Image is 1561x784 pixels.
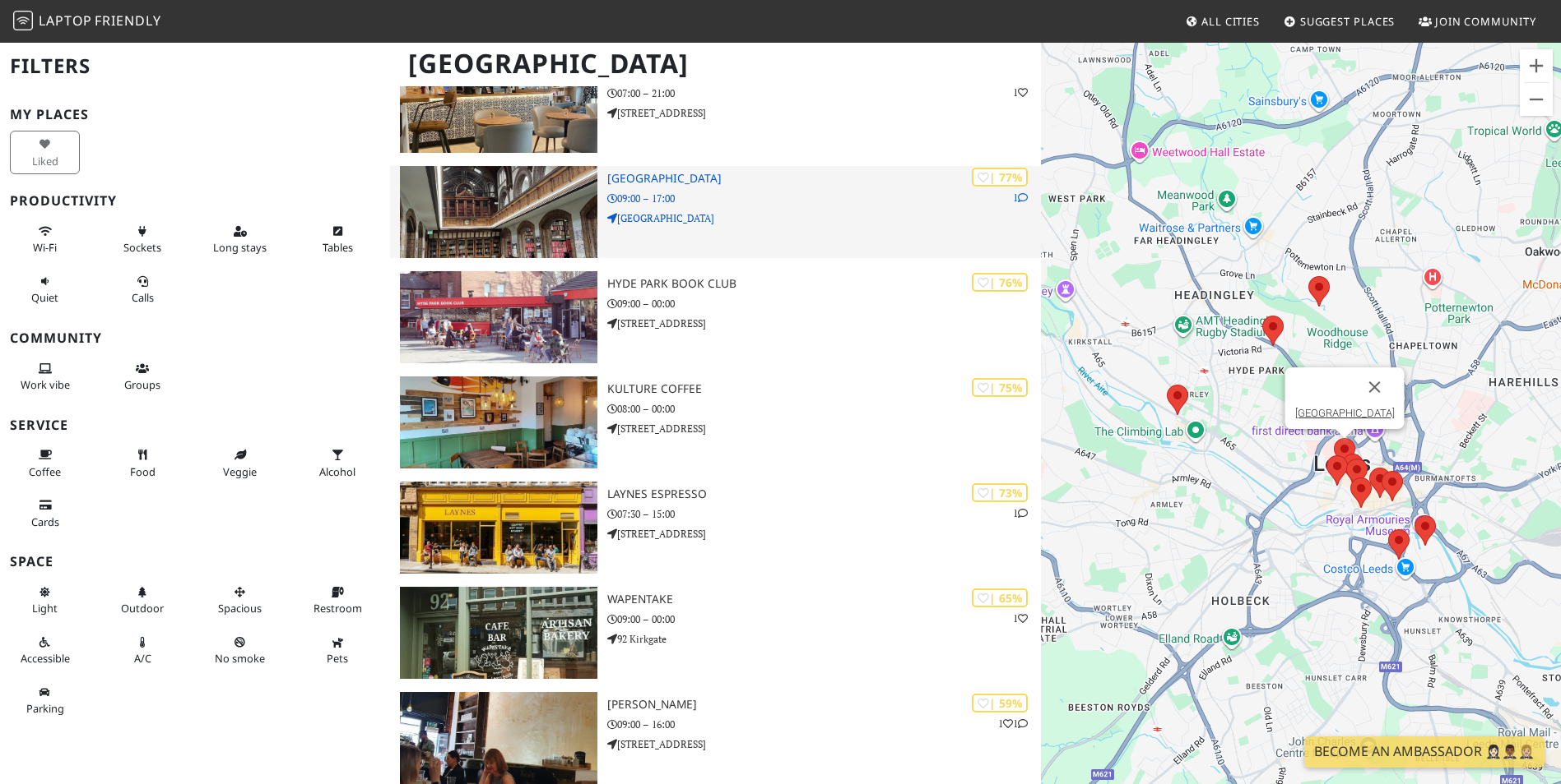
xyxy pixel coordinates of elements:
[10,554,380,570] h3: Space
[10,491,80,535] button: Cards
[108,218,178,261] button: Sockets
[1013,505,1028,521] p: 1
[972,378,1028,397] div: | 75%
[10,41,380,91] h2: Filters
[134,651,151,666] span: Air conditioned
[607,382,1041,396] h3: Kulture Coffee
[390,61,1040,153] a: The Clubhouse Coffee Leeds | 79% 1 The Clubhouse Coffee Leeds 07:00 – 21:00 [STREET_ADDRESS]
[1435,14,1536,29] span: Join Community
[1201,14,1260,29] span: All Cities
[607,316,1041,331] p: [STREET_ADDRESS]
[1520,83,1553,116] button: Zoom out
[10,355,80,399] button: Work vibe
[607,401,1041,417] p: 08:00 – 00:00
[972,588,1028,607] div: | 65%
[607,210,1041,226] p: [GEOGRAPHIC_DATA]
[130,464,156,479] span: Food
[390,166,1040,258] a: Leeds Central Library | 77% 1 [GEOGRAPHIC_DATA] 09:00 – 17:00 [GEOGRAPHIC_DATA]
[390,587,1040,679] a: Wapentake | 65% 1 Wapentake 09:00 – 00:00 92 Kirkgate
[121,601,164,616] span: Outdoor area
[1294,407,1394,419] a: [GEOGRAPHIC_DATA]
[108,579,178,622] button: Outdoor
[39,12,92,30] span: Laptop
[1354,367,1394,407] button: Close
[607,421,1041,436] p: [STREET_ADDRESS]
[132,290,154,305] span: Video/audio calls
[607,506,1041,522] p: 07:30 – 15:00
[607,277,1041,291] h3: Hyde Park Book Club
[303,218,373,261] button: Tables
[32,601,58,616] span: Natural light
[972,694,1028,713] div: | 59%
[607,698,1041,712] h3: [PERSON_NAME]
[21,377,70,392] span: People working
[400,271,597,363] img: Hyde Park Book Club
[400,376,597,468] img: Kulture Coffee
[607,172,1041,186] h3: [GEOGRAPHIC_DATA]
[390,271,1040,363] a: Hyde Park Book Club | 76% Hyde Park Book Club 09:00 – 00:00 [STREET_ADDRESS]
[303,441,373,485] button: Alcohol
[29,464,61,479] span: Coffee
[218,601,262,616] span: Spacious
[314,601,362,616] span: Restroom
[108,268,178,311] button: Calls
[10,417,380,433] h3: Service
[31,290,58,305] span: Quiet
[395,41,1037,86] h1: [GEOGRAPHIC_DATA]
[10,679,80,722] button: Parking
[323,240,353,255] span: Work-friendly tables
[108,441,178,485] button: Food
[95,12,160,30] span: Friendly
[108,355,178,399] button: Groups
[400,482,597,574] img: Laynes Espresso
[10,579,80,622] button: Light
[607,736,1041,752] p: [STREET_ADDRESS]
[1300,14,1396,29] span: Suggest Places
[205,441,275,485] button: Veggie
[400,692,597,784] img: Mrs Atha's
[607,191,1041,206] p: 09:00 – 17:00
[303,629,373,672] button: Pets
[400,166,597,258] img: Leeds Central Library
[205,579,275,622] button: Spacious
[10,268,80,311] button: Quiet
[213,240,267,255] span: Long stays
[223,464,257,479] span: Veggie
[390,692,1040,784] a: Mrs Atha's | 59% 11 [PERSON_NAME] 09:00 – 16:00 [STREET_ADDRESS]
[1520,49,1553,82] button: Zoom in
[390,376,1040,468] a: Kulture Coffee | 75% Kulture Coffee 08:00 – 00:00 [STREET_ADDRESS]
[10,107,380,122] h3: My Places
[108,629,178,672] button: A/C
[1178,7,1266,36] a: All Cities
[998,716,1028,731] p: 1 1
[10,218,80,261] button: Wi-Fi
[607,611,1041,627] p: 09:00 – 00:00
[205,629,275,672] button: No smoke
[13,11,33,30] img: LaptopFriendly
[1013,190,1028,205] p: 1
[10,330,380,346] h3: Community
[215,651,265,666] span: Smoke free
[10,441,80,485] button: Coffee
[10,193,380,209] h3: Productivity
[607,593,1041,606] h3: Wapentake
[972,483,1028,502] div: | 73%
[607,631,1041,647] p: 92 Kirkgate
[972,168,1028,187] div: | 77%
[33,240,57,255] span: Stable Wi-Fi
[303,579,373,622] button: Restroom
[26,701,64,716] span: Parking
[21,651,70,666] span: Accessible
[13,7,161,36] a: LaptopFriendly LaptopFriendly
[124,377,160,392] span: Group tables
[400,587,597,679] img: Wapentake
[10,629,80,672] button: Accessible
[1277,7,1402,36] a: Suggest Places
[31,514,59,529] span: Credit cards
[607,526,1041,542] p: [STREET_ADDRESS]
[390,482,1040,574] a: Laynes Espresso | 73% 1 Laynes Espresso 07:30 – 15:00 [STREET_ADDRESS]
[607,487,1041,501] h3: Laynes Espresso
[607,296,1041,311] p: 09:00 – 00:00
[319,464,355,479] span: Alcohol
[972,273,1028,292] div: | 76%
